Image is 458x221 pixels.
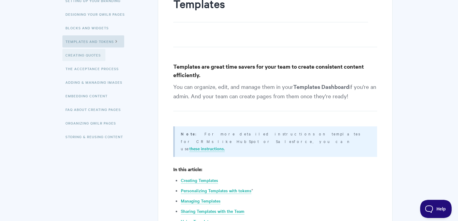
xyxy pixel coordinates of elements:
a: Blocks and Widgets [65,22,113,34]
h3: Templates are great time savers for your team to create consistent content efficiently. [173,62,377,79]
strong: Templates Dashboard [293,83,349,90]
a: Embedding Content [65,90,112,102]
p: You can organize, edit, and manage them in your if you're an admin. And your team can create page... [173,82,377,111]
a: Templates and Tokens [62,35,124,47]
a: Organizing Qwilr Pages [65,117,121,129]
a: Adding & Managing Images [65,76,127,88]
strong: In this article: [173,166,202,172]
a: FAQ About Creating Pages [65,103,125,115]
b: Note [181,131,195,137]
a: The Acceptance Process [65,63,123,75]
iframe: Toggle Customer Support [420,200,452,218]
a: Creating Templates [181,177,218,184]
a: Personalizing Templates with tokens [181,187,251,194]
a: these instructions. [189,145,225,152]
a: Managing Templates [181,198,221,204]
a: Creating Quotes [62,49,105,61]
p: : For more detailed instructions on templates for CRMs like HubSpot or Salesforce, you can use [181,130,370,152]
a: Sharing Templates with the Team [181,208,244,215]
a: Storing & Reusing Content [65,131,128,143]
a: Designing Your Qwilr Pages [65,8,129,20]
